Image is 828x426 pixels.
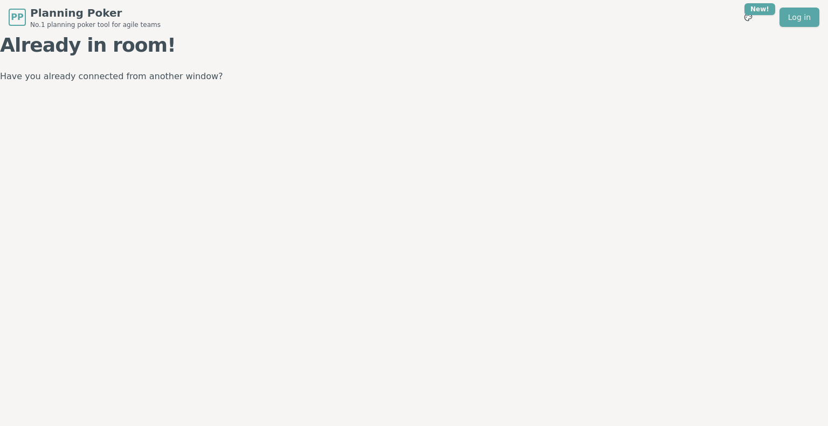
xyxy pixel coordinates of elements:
button: New! [739,8,758,27]
a: PPPlanning PokerNo.1 planning poker tool for agile teams [9,5,161,29]
span: No.1 planning poker tool for agile teams [30,20,161,29]
div: New! [744,3,775,15]
span: Planning Poker [30,5,161,20]
span: PP [11,11,23,24]
a: Log in [779,8,819,27]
